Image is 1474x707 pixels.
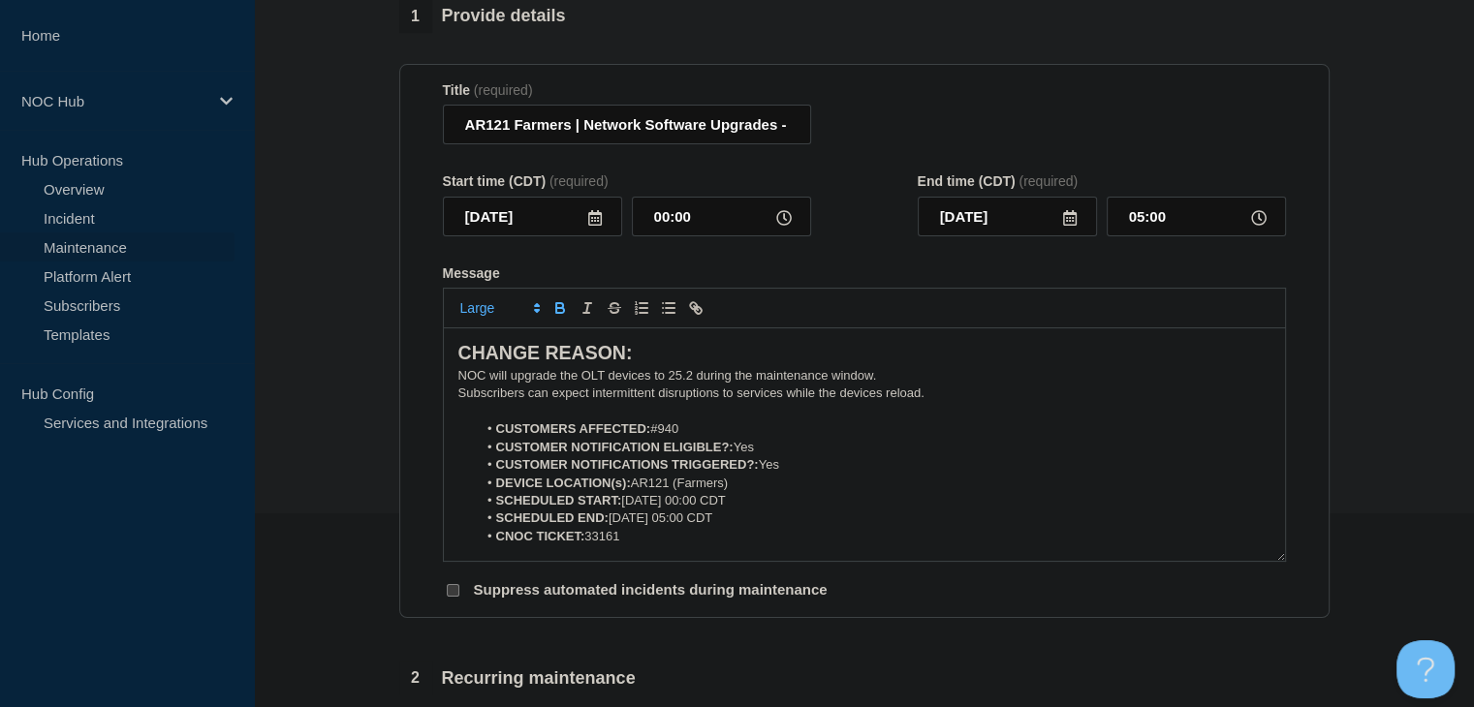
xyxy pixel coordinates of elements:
[443,173,811,189] div: Start time (CDT)
[1396,640,1455,698] iframe: Help Scout Beacon - Open
[447,584,459,597] input: Suppress automated incidents during maintenance
[1107,197,1286,236] input: HH:MM
[477,509,1270,527] li: [DATE] 05:00 CDT
[474,82,533,98] span: (required)
[496,440,734,454] strong: CUSTOMER NOTIFICATION ELIGIBLE?:
[474,581,828,599] p: Suppress automated incidents during maintenance
[477,420,1270,438] li: #940
[477,475,1270,492] li: AR121 (Farmers)
[477,456,1270,474] li: Yes
[458,342,633,363] strong: CHANGE REASON:
[496,476,631,490] strong: DEVICE LOCATION(s):
[549,173,609,189] span: (required)
[496,421,651,436] strong: CUSTOMERS AFFECTED:
[444,328,1285,561] div: Message
[601,296,628,320] button: Toggle strikethrough text
[496,457,759,472] strong: CUSTOMER NOTIFICATIONS TRIGGERED?:
[452,296,547,320] span: Font size
[399,661,636,694] div: Recurring maintenance
[477,439,1270,456] li: Yes
[628,296,655,320] button: Toggle ordered list
[21,93,207,109] p: NOC Hub
[458,367,1270,384] p: NOC will upgrade the OLT devices to 25.2 during the maintenance window.
[477,528,1270,545] li: 33161
[1019,173,1078,189] span: (required)
[496,510,609,525] strong: SCHEDULED END:
[682,296,709,320] button: Toggle link
[443,197,622,236] input: YYYY-MM-DD
[443,82,811,98] div: Title
[443,105,811,144] input: Title
[547,296,574,320] button: Toggle bold text
[632,197,811,236] input: HH:MM
[918,173,1286,189] div: End time (CDT)
[918,197,1097,236] input: YYYY-MM-DD
[496,529,585,543] strong: CNOC TICKET:
[443,265,1286,281] div: Message
[496,493,622,507] strong: SCHEDULED START:
[399,661,432,694] span: 2
[477,492,1270,509] li: [DATE] 00:00 CDT
[458,384,1270,402] p: Subscribers can expect intermittent disruptions to services while the devices reload.
[574,296,601,320] button: Toggle italic text
[655,296,682,320] button: Toggle bulleted list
